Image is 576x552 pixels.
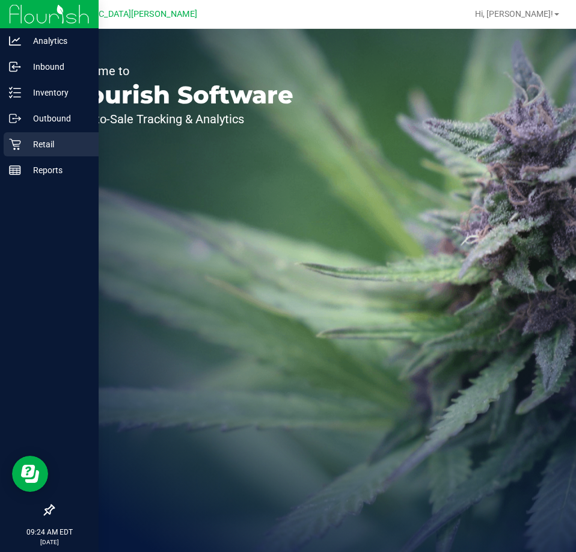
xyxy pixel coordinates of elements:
[49,9,197,19] span: [GEOGRAPHIC_DATA][PERSON_NAME]
[21,60,93,74] p: Inbound
[21,163,93,177] p: Reports
[65,113,293,125] p: Seed-to-Sale Tracking & Analytics
[21,137,93,152] p: Retail
[9,138,21,150] inline-svg: Retail
[5,527,93,538] p: 09:24 AM EDT
[65,65,293,77] p: Welcome to
[21,34,93,48] p: Analytics
[5,538,93,547] p: [DATE]
[9,35,21,47] inline-svg: Analytics
[12,456,48,492] iframe: Resource center
[21,111,93,126] p: Outbound
[65,83,293,107] p: Flourish Software
[9,87,21,99] inline-svg: Inventory
[475,9,553,19] span: Hi, [PERSON_NAME]!
[9,164,21,176] inline-svg: Reports
[21,85,93,100] p: Inventory
[9,112,21,124] inline-svg: Outbound
[9,61,21,73] inline-svg: Inbound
